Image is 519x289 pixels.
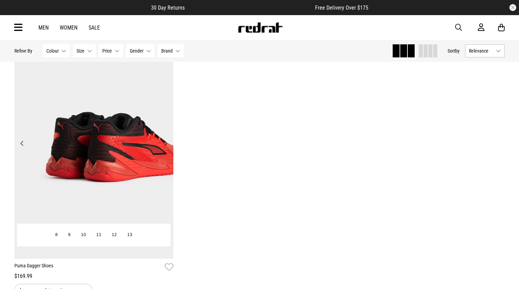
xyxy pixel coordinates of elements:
button: Previous [18,139,26,147]
button: Next [161,139,170,147]
button: 10 [76,229,91,241]
button: 8 [50,229,63,241]
img: Puma Dagger Shoes in Red [14,36,173,259]
button: 13 [122,229,138,241]
button: Brand [158,44,184,57]
button: 12 [107,229,122,241]
button: Gender [126,44,155,57]
a: Women [60,24,78,31]
button: Colour [43,44,70,57]
span: by [455,48,460,54]
span: 30 Day Returns [151,4,185,11]
span: Colour [46,48,59,54]
a: Sale [89,24,100,31]
button: Size [73,44,96,57]
span: Free Delivery Over $175 [315,4,368,11]
button: 9 [63,229,76,241]
button: Sortby [448,47,460,55]
iframe: Customer reviews powered by Trustpilot [198,4,301,11]
button: 11 [91,229,107,241]
button: Open LiveChat chat widget [5,3,26,23]
span: Relevance [469,48,493,54]
button: Price [99,44,123,57]
img: Redrat logo [238,22,283,33]
a: Men [38,24,49,31]
span: Price [102,48,112,54]
div: $169.99 [14,272,173,280]
button: Relevance [465,44,505,57]
span: Brand [161,48,173,54]
span: Gender [130,48,143,54]
a: Puma Dagger Shoes [14,262,162,272]
p: Refine By [14,48,32,54]
span: Size [77,48,84,54]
